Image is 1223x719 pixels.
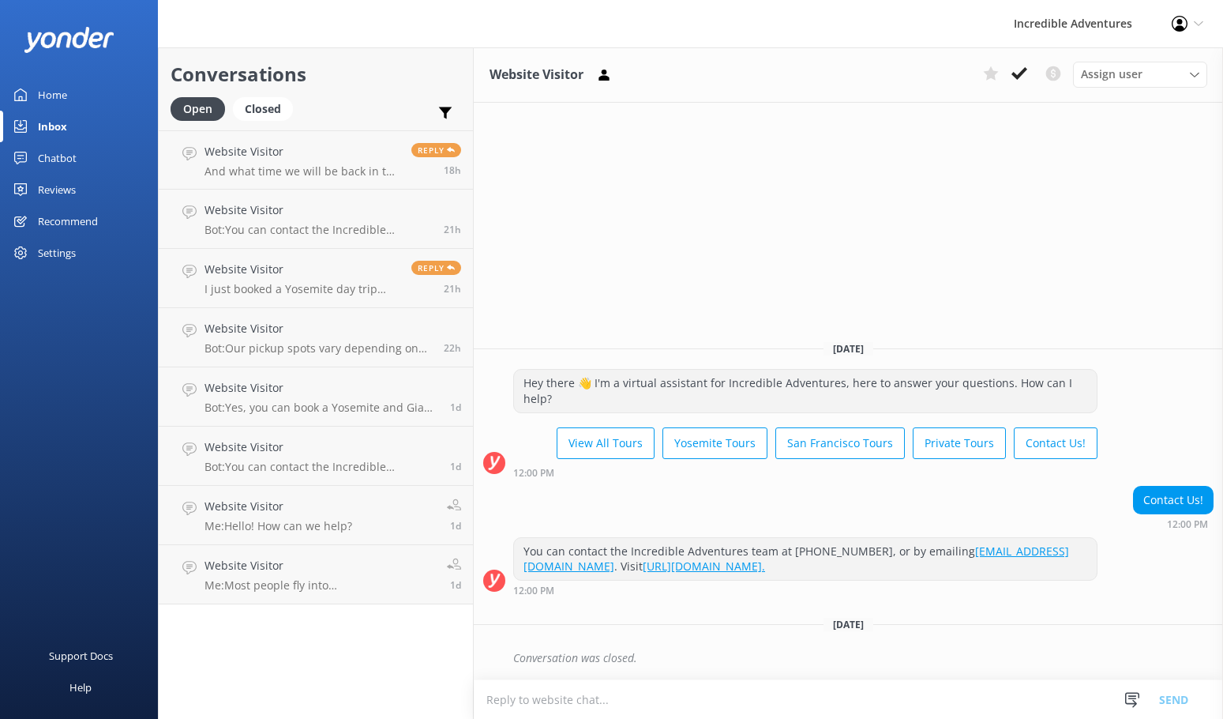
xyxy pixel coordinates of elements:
span: [DATE] [823,342,873,356]
span: Oct 07 2025 09:27pm (UTC -07:00) America/Los_Angeles [450,460,461,473]
strong: 12:00 PM [513,586,554,596]
span: Oct 07 2025 12:18pm (UTC -07:00) America/Los_Angeles [450,578,461,592]
a: Website VisitorBot:Our pickup spots vary depending on the tour you select. To get the most accura... [159,308,473,367]
a: Website VisitorMe:Most people fly into [GEOGRAPHIC_DATA]. We are not able to offer pickup at the ... [159,545,473,604]
div: Open [171,97,225,121]
h4: Website Visitor [204,498,352,515]
span: Oct 08 2025 01:56am (UTC -07:00) America/Los_Angeles [450,401,461,414]
div: Oct 06 2025 11:00am (UTC -07:00) America/Los_Angeles [513,467,1097,478]
a: Website VisitorMe:Hello! How can we help?1d [159,486,473,545]
p: Bot: Yes, you can book a Yosemite and Giant Sequoias Day Tour from [GEOGRAPHIC_DATA]. For more in... [204,401,438,415]
div: Settings [38,237,76,269]
div: Hey there 👋 I'm a virtual assistant for Incredible Adventures, here to answer your questions. How... [514,370,1097,412]
h3: Website Visitor [490,65,583,85]
div: Contact Us! [1134,487,1213,514]
h4: Website Visitor [204,261,400,278]
span: Reply [411,261,461,275]
p: Bot: Our pickup spots vary depending on the tour you select. To get the most accurate pickup info... [204,341,432,356]
div: Conversation was closed. [513,645,1214,672]
p: Bot: You can contact the Incredible Adventures team at [PHONE_NUMBER], or by emailing [EMAIL_ADDR... [204,460,438,474]
button: View All Tours [557,427,655,459]
span: [DATE] [823,618,873,631]
h4: Website Visitor [204,201,432,219]
span: Oct 08 2025 09:44am (UTC -07:00) America/Los_Angeles [444,341,461,355]
p: I just booked a Yosemite day trip tour, and I'm wondering if there is an alternate pickup locatio... [204,282,400,296]
a: Website VisitorI just booked a Yosemite day trip tour, and I'm wondering if there is an alternate... [159,249,473,308]
span: Oct 08 2025 10:57am (UTC -07:00) America/Los_Angeles [444,282,461,296]
div: You can contact the Incredible Adventures team at [PHONE_NUMBER], or by emailing . Visit [514,538,1097,580]
div: 2025-10-07T17:16:31.419 [483,645,1214,672]
span: Oct 07 2025 01:28pm (UTC -07:00) America/Los_Angeles [450,519,461,533]
div: Oct 06 2025 11:00am (UTC -07:00) America/Los_Angeles [513,585,1097,596]
span: Oct 08 2025 11:17am (UTC -07:00) America/Los_Angeles [444,223,461,236]
h4: Website Visitor [204,143,400,160]
div: Assign User [1073,62,1207,87]
p: Bot: You can contact the Incredible Adventures team at [PHONE_NUMBER], or by emailing [EMAIL_ADDR... [204,223,432,237]
h4: Website Visitor [204,320,432,337]
span: Oct 08 2025 02:32pm (UTC -07:00) America/Los_Angeles [444,164,461,177]
button: Private Tours [913,427,1006,459]
a: Website VisitorBot:Yes, you can book a Yosemite and Giant Sequoias Day Tour from [GEOGRAPHIC_DATA... [159,367,473,427]
div: Chatbot [38,142,77,174]
a: Closed [233,100,301,117]
button: San Francisco Tours [775,427,905,459]
span: Reply [411,143,461,157]
h2: Conversations [171,59,461,89]
p: Me: Most people fly into [GEOGRAPHIC_DATA]. We are not able to offer pickup at the airport, but d... [204,578,435,593]
button: Yosemite Tours [662,427,767,459]
div: Oct 06 2025 11:00am (UTC -07:00) America/Los_Angeles [1133,518,1214,529]
p: Me: Hello! How can we help? [204,519,352,533]
a: [URL][DOMAIN_NAME]. [643,559,765,574]
a: Open [171,100,233,117]
a: Website VisitorBot:You can contact the Incredible Adventures team at [PHONE_NUMBER], or by emaili... [159,190,473,249]
h4: Website Visitor [204,379,438,397]
a: Website VisitorBot:You can contact the Incredible Adventures team at [PHONE_NUMBER], or by emaili... [159,427,473,486]
div: Home [38,79,67,111]
a: [EMAIL_ADDRESS][DOMAIN_NAME] [523,544,1069,574]
button: Contact Us! [1014,427,1097,459]
a: Website VisitorAnd what time we will be back in the evening?Reply18h [159,130,473,190]
p: And what time we will be back in the evening? [204,164,400,179]
strong: 12:00 PM [513,469,554,478]
div: Closed [233,97,293,121]
h4: Website Visitor [204,439,438,456]
div: Inbox [38,111,67,142]
div: Help [69,672,92,703]
div: Recommend [38,205,98,237]
img: yonder-white-logo.png [24,27,114,53]
strong: 12:00 PM [1167,520,1208,529]
div: Support Docs [49,640,113,672]
span: Assign user [1081,66,1142,83]
div: Reviews [38,174,76,205]
h4: Website Visitor [204,557,435,574]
